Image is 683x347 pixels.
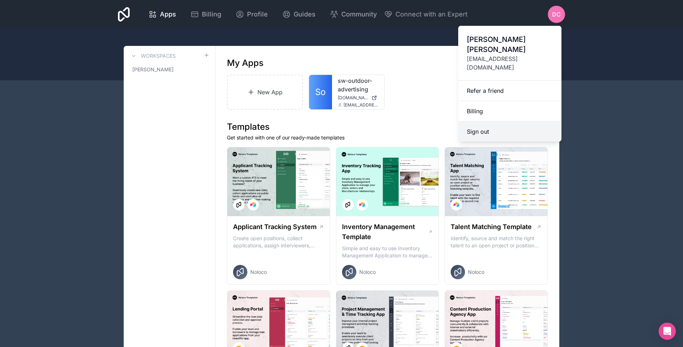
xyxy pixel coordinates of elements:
[384,9,468,19] button: Connect with an Expert
[129,52,176,60] a: Workspaces
[160,9,176,19] span: Apps
[338,95,379,101] a: [DOMAIN_NAME]
[129,63,209,76] a: [PERSON_NAME]
[458,101,561,122] a: Billing
[143,6,182,22] a: Apps
[233,222,317,232] h1: Applicant Tracking System
[342,222,428,242] h1: Inventory Management Template
[458,81,561,101] a: Refer a friend
[233,235,324,249] p: Create open positions, collect applications, assign interviewers, centralise candidate feedback a...
[185,6,227,22] a: Billing
[338,95,369,101] span: [DOMAIN_NAME]
[341,9,377,19] span: Community
[359,268,376,276] span: Noloco
[247,9,268,19] span: Profile
[250,202,256,208] img: Airtable Logo
[202,9,221,19] span: Billing
[294,9,316,19] span: Guides
[250,268,267,276] span: Noloco
[230,6,274,22] a: Profile
[395,9,468,19] span: Connect with an Expert
[132,66,174,73] span: [PERSON_NAME]
[141,52,176,60] h3: Workspaces
[458,122,561,142] button: Sign out
[227,75,303,110] a: New App
[468,268,484,276] span: Noloco
[359,202,365,208] img: Airtable Logo
[454,202,459,208] img: Airtable Logo
[451,235,542,249] p: Identify, source and match the right talent to an open project or position with our Talent Matchi...
[227,134,548,141] p: Get started with one of our ready-made templates
[342,245,433,259] p: Simple and easy to use Inventory Management Application to manage your stock, orders and Manufact...
[659,323,676,340] div: Open Intercom Messenger
[467,54,553,72] span: [EMAIL_ADDRESS][DOMAIN_NAME]
[324,6,383,22] a: Community
[552,10,561,19] span: DC
[227,121,548,133] h1: Templates
[309,75,332,109] a: So
[451,222,532,232] h1: Talent Matching Template
[276,6,321,22] a: Guides
[343,102,379,108] span: [EMAIL_ADDRESS][DOMAIN_NAME]
[315,86,326,98] span: So
[227,57,264,69] h1: My Apps
[338,76,379,94] a: sw-outdoor-advertising
[467,34,553,54] span: [PERSON_NAME] [PERSON_NAME]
